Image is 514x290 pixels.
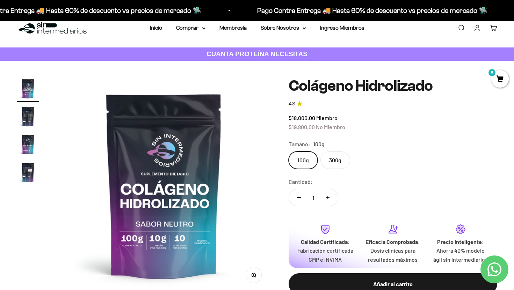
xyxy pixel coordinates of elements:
[365,246,421,264] p: Dosis clínicas para resultados máximos
[17,133,39,156] img: Colágeno Hidrolizado
[176,23,205,32] summary: Comprar
[252,5,483,16] p: Pago Contra Entrega 🚚 Hasta 60% de descuento vs precios de mercado 🛸
[301,238,350,245] strong: Calidad Certificada:
[316,114,338,121] span: Miembro
[318,189,338,206] button: Aumentar cantidad
[289,100,497,108] a: 4.84.8 de 5.0 estrellas
[316,124,345,130] span: No Miembro
[17,161,39,186] button: Ir al artículo 4
[17,161,39,184] img: Colágeno Hidrolizado
[150,25,162,31] a: Inicio
[17,133,39,158] button: Ir al artículo 3
[289,124,315,130] span: $19.800,00
[320,25,364,31] a: Ingreso Miembros
[491,76,509,83] a: 0
[17,77,39,102] button: Ir al artículo 1
[303,280,483,289] div: Añadir al carrito
[289,114,315,121] span: $18.000,00
[289,140,310,149] legend: Tamaño:
[437,238,484,245] strong: Precio Inteligente:
[289,77,497,94] h1: Colágeno Hidrolizado
[17,105,39,130] button: Ir al artículo 2
[261,23,306,32] summary: Sobre Nosotros
[432,246,489,264] p: Ahorra 40% modelo ágil sin intermediarios
[365,238,420,245] strong: Eficacia Comprobada:
[219,25,247,31] a: Membresía
[17,77,39,100] img: Colágeno Hidrolizado
[17,105,39,128] img: Colágeno Hidrolizado
[207,50,307,58] strong: CUANTA PROTEÍNA NECESITAS
[289,189,309,206] button: Reducir cantidad
[313,140,325,149] span: 100g
[289,177,313,186] label: Cantidad:
[289,100,295,108] span: 4.8
[297,246,354,264] p: Fabricación certificada GMP e INVIMA
[488,68,496,77] mark: 0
